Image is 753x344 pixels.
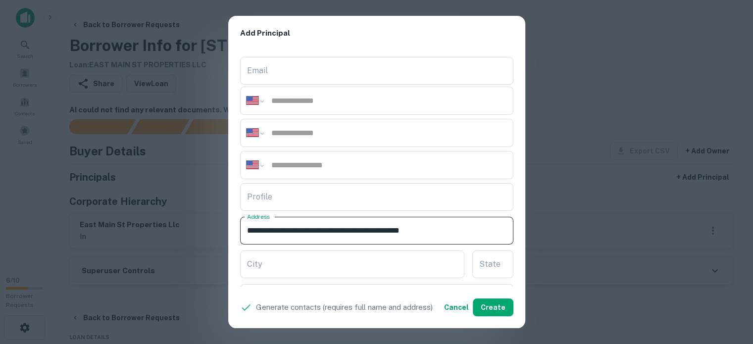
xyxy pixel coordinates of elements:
button: Cancel [440,298,473,316]
button: Create [473,298,513,316]
iframe: Chat Widget [703,265,753,312]
p: Generate contacts (requires full name and address) [256,301,433,313]
label: Address [247,212,270,221]
h2: Add Principal [228,16,525,51]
